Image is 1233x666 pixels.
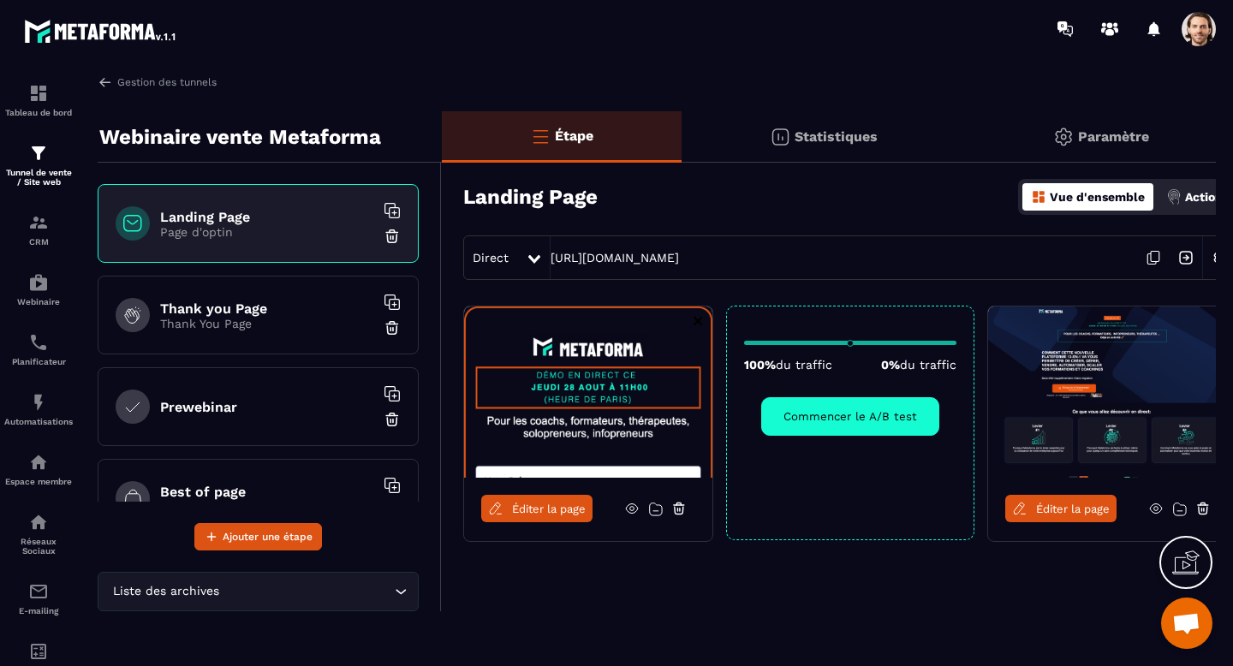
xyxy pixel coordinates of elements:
a: social-networksocial-networkRéseaux Sociaux [4,499,73,568]
a: Éditer la page [481,495,593,522]
img: image [464,306,712,478]
img: formation [28,143,49,164]
span: du traffic [900,358,956,372]
h6: Prewebinar [160,399,374,415]
img: setting-gr.5f69749f.svg [1053,127,1074,147]
span: Direct [473,251,509,265]
img: trash [384,411,401,428]
img: stats.20deebd0.svg [770,127,790,147]
img: automations [28,392,49,413]
a: schedulerschedulerPlanificateur [4,319,73,379]
a: automationsautomationsEspace membre [4,439,73,499]
h6: Landing Page [160,209,374,225]
img: arrow [98,74,113,90]
span: Éditer la page [512,502,586,515]
a: Gestion des tunnels [98,74,217,90]
img: dashboard-orange.40269519.svg [1031,189,1046,205]
p: Étape [555,128,593,144]
p: 100% [744,358,832,372]
img: email [28,581,49,602]
a: [URL][DOMAIN_NAME] [551,251,679,265]
span: Liste des archives [109,582,223,601]
img: automations [28,272,49,293]
h3: Landing Page [463,185,598,209]
p: Vue d'ensemble [1050,190,1145,204]
img: trash [384,319,401,336]
a: automationsautomationsAutomatisations [4,379,73,439]
p: Espace membre [4,477,73,486]
a: formationformationTunnel de vente / Site web [4,130,73,199]
p: 0% [881,358,956,372]
span: Ajouter une étape [223,528,313,545]
span: du traffic [776,358,832,372]
a: Éditer la page [1005,495,1117,522]
img: actions.d6e523a2.png [1166,189,1182,205]
img: automations [28,452,49,473]
a: Ouvrir le chat [1161,598,1212,649]
a: formationformationTableau de bord [4,70,73,130]
img: trash [384,228,401,245]
img: logo [24,15,178,46]
p: Paramètre [1078,128,1149,145]
p: Automatisations [4,417,73,426]
a: automationsautomationsWebinaire [4,259,73,319]
img: arrow-next.bcc2205e.svg [1170,241,1202,274]
p: Planificateur [4,357,73,366]
h6: Best of page [160,484,374,500]
input: Search for option [223,582,390,601]
p: E-mailing [4,606,73,615]
img: formation [28,212,49,233]
img: bars-o.4a397970.svg [530,126,551,146]
div: Search for option [98,572,419,611]
img: accountant [28,641,49,662]
a: formationformationCRM [4,199,73,259]
p: Sales Page [160,500,374,514]
p: Tunnel de vente / Site web [4,168,73,187]
button: Commencer le A/B test [761,397,939,436]
p: Webinaire [4,297,73,306]
img: social-network [28,512,49,532]
p: Actions [1185,190,1229,204]
p: Thank You Page [160,317,374,330]
a: emailemailE-mailing [4,568,73,628]
h6: Thank you Page [160,300,374,317]
p: Tableau de bord [4,108,73,117]
img: scheduler [28,332,49,353]
p: Webinaire vente Metaforma [99,120,381,154]
button: Ajouter une étape [194,523,322,550]
p: CRM [4,237,73,247]
img: formation [28,83,49,104]
p: Page d'optin [160,225,374,239]
p: Réseaux Sociaux [4,537,73,556]
span: Éditer la page [1036,502,1110,515]
p: Statistiques [795,128,878,145]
